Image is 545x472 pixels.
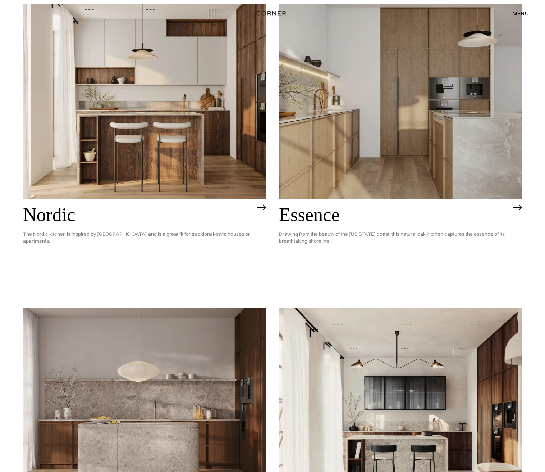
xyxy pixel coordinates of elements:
a: EssenceDrawing from the beauty of the [US_STATE] coast, this natural oak kitchen captures the ess... [279,4,522,295]
p: The Nordic kitchen is inspired by [GEOGRAPHIC_DATA] and is a great fit for traditional-style hous... [23,225,253,250]
div: menu [505,7,529,19]
a: home [237,9,308,18]
h2: Essence [279,204,509,225]
h2: Nordic [23,204,253,225]
p: Drawing from the beauty of the [US_STATE] coast, this natural oak kitchen captures the essence of... [279,225,509,250]
div: menu [512,10,529,16]
a: NordicThe Nordic kitchen is inspired by [GEOGRAPHIC_DATA] and is a great fit for traditional-styl... [23,4,266,295]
